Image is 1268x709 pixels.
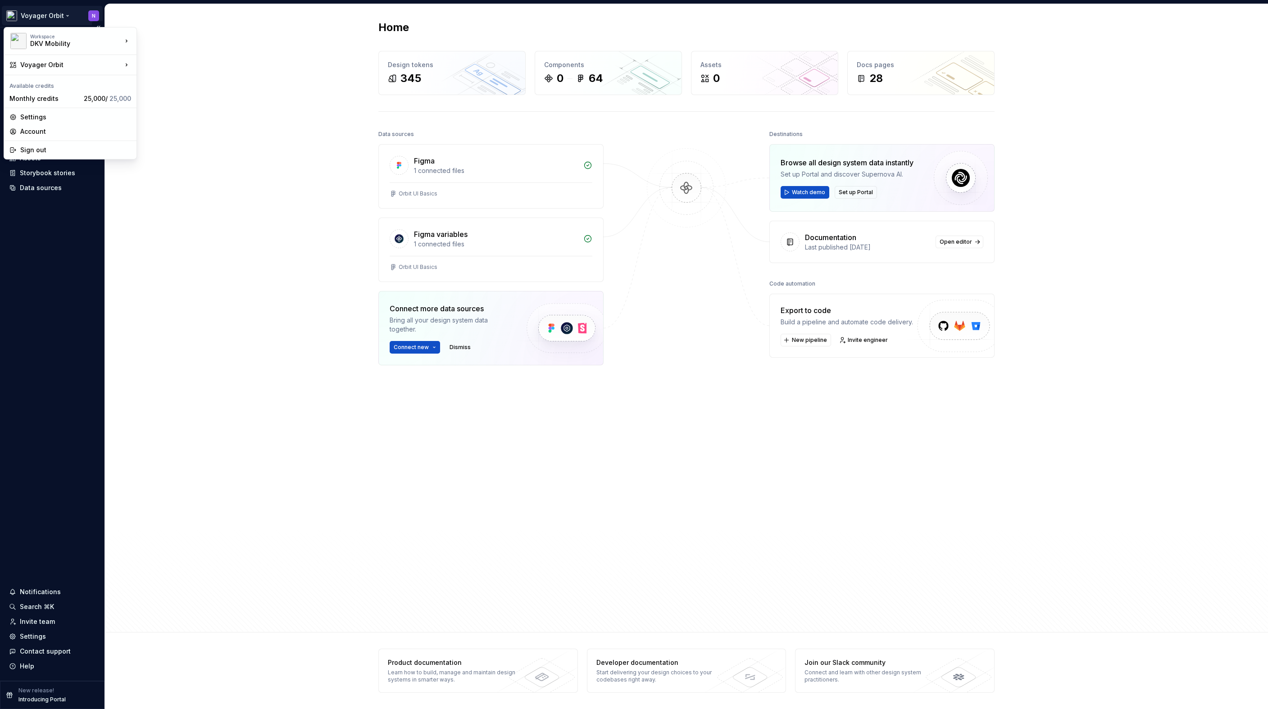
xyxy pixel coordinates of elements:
span: 25,000 / [84,95,131,102]
div: Voyager Orbit [20,60,122,69]
div: Settings [20,113,131,122]
div: Monthly credits [9,94,80,103]
div: DKV Mobility [30,39,107,48]
div: Sign out [20,145,131,155]
div: Available credits [6,77,135,91]
img: e5527c48-e7d1-4d25-8110-9641689f5e10.png [10,33,27,49]
div: Account [20,127,131,136]
span: 25,000 [109,95,131,102]
div: Workspace [30,34,122,39]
